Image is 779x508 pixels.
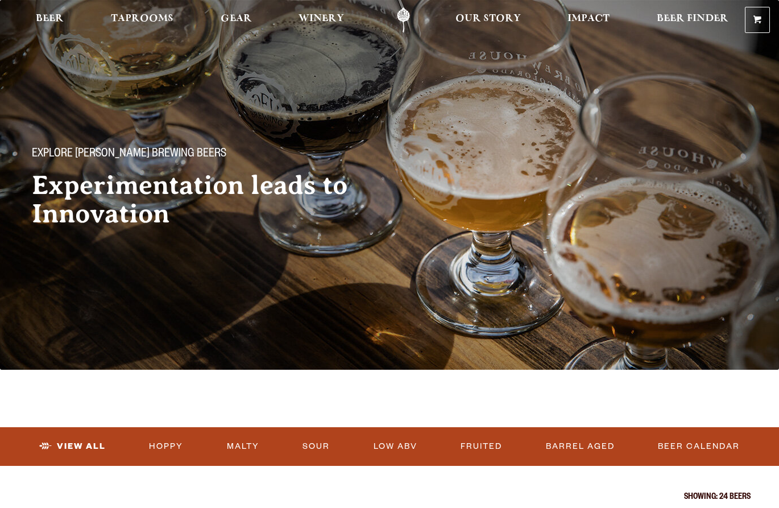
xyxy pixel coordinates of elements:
[221,14,252,23] span: Gear
[653,433,744,460] a: Beer Calendar
[32,171,387,228] h2: Experimentation leads to Innovation
[298,433,334,460] a: Sour
[567,14,610,23] span: Impact
[448,7,528,33] a: Our Story
[213,7,259,33] a: Gear
[291,7,351,33] a: Winery
[32,147,226,162] span: Explore [PERSON_NAME] Brewing Beers
[657,14,728,23] span: Beer Finder
[28,493,751,502] p: Showing: 24 Beers
[455,14,521,23] span: Our Story
[560,7,617,33] a: Impact
[369,433,422,460] a: Low ABV
[649,7,736,33] a: Beer Finder
[299,14,344,23] span: Winery
[456,433,507,460] a: Fruited
[541,433,619,460] a: Barrel Aged
[222,433,264,460] a: Malty
[103,7,181,33] a: Taprooms
[36,14,64,23] span: Beer
[111,14,173,23] span: Taprooms
[35,433,110,460] a: View All
[382,7,425,33] a: Odell Home
[144,433,188,460] a: Hoppy
[28,7,71,33] a: Beer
